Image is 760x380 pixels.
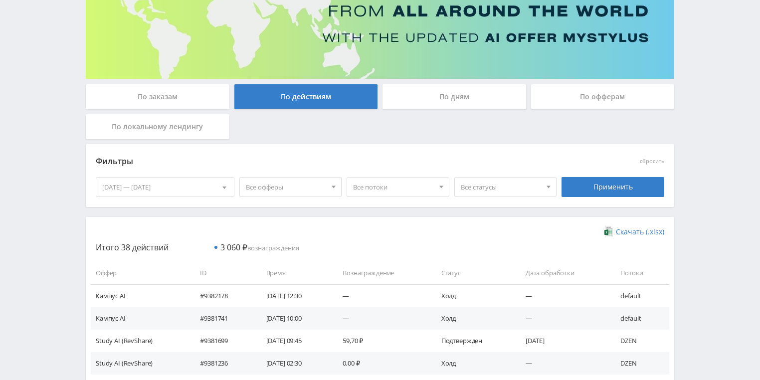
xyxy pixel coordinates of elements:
[616,228,664,236] span: Скачать (.xlsx)
[256,307,333,330] td: [DATE] 10:00
[333,307,431,330] td: —
[431,330,516,352] td: Подтвержден
[333,262,431,284] td: Вознаграждение
[96,178,234,196] div: [DATE] — [DATE]
[610,307,669,330] td: default
[91,330,190,352] td: Study AI (RevShare)
[96,242,169,253] span: Итого 38 действий
[640,158,664,165] button: сбросить
[190,330,256,352] td: #9381699
[91,352,190,375] td: Study AI (RevShare)
[516,284,611,307] td: —
[516,352,611,375] td: —
[91,284,190,307] td: Кампус AI
[256,330,333,352] td: [DATE] 09:45
[256,352,333,375] td: [DATE] 02:30
[234,84,378,109] div: По действиям
[531,84,675,109] div: По офферам
[604,226,613,236] img: xlsx
[190,284,256,307] td: #9382178
[91,307,190,330] td: Кампус AI
[562,177,664,197] div: Применить
[461,178,542,196] span: Все статусы
[190,352,256,375] td: #9381236
[604,227,664,237] a: Скачать (.xlsx)
[220,242,247,253] span: 3 060 ₽
[353,178,434,196] span: Все потоки
[256,262,333,284] td: Время
[86,114,229,139] div: По локальному лендингу
[516,330,611,352] td: [DATE]
[256,284,333,307] td: [DATE] 12:30
[246,178,327,196] span: Все офферы
[333,284,431,307] td: —
[86,84,229,109] div: По заказам
[190,262,256,284] td: ID
[516,307,611,330] td: —
[333,330,431,352] td: 59,70 ₽
[190,307,256,330] td: #9381741
[610,262,669,284] td: Потоки
[382,84,526,109] div: По дням
[91,262,190,284] td: Оффер
[610,284,669,307] td: default
[431,284,516,307] td: Холд
[431,352,516,375] td: Холд
[610,330,669,352] td: DZEN
[431,307,516,330] td: Холд
[431,262,516,284] td: Статус
[220,243,299,252] span: вознаграждения
[610,352,669,375] td: DZEN
[333,352,431,375] td: 0,00 ₽
[516,262,611,284] td: Дата обработки
[96,154,521,169] div: Фильтры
